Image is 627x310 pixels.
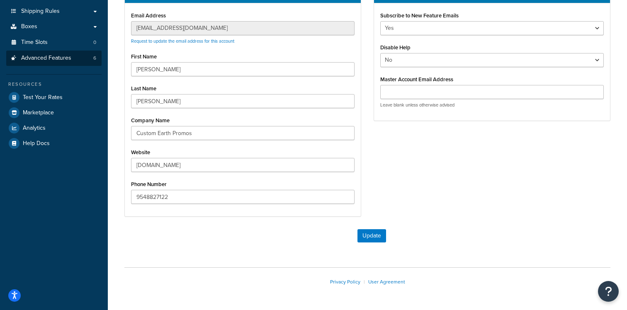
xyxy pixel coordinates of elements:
[330,278,360,286] a: Privacy Policy
[93,55,96,62] span: 6
[21,23,37,30] span: Boxes
[380,102,604,108] p: Leave blank unless otherwise advised
[131,38,234,44] a: Request to update the email address for this account
[131,12,166,19] label: Email Address
[21,55,71,62] span: Advanced Features
[131,85,156,92] label: Last Name
[23,109,54,116] span: Marketplace
[380,76,453,82] label: Master Account Email Address
[6,19,102,34] a: Boxes
[6,90,102,105] a: Test Your Rates
[23,94,63,101] span: Test Your Rates
[6,35,102,50] li: Time Slots
[6,35,102,50] a: Time Slots 0
[6,51,102,66] li: Advanced Features
[6,105,102,120] a: Marketplace
[6,51,102,66] a: Advanced Features 6
[131,117,170,124] label: Company Name
[93,39,96,46] span: 0
[131,149,150,155] label: Website
[6,4,102,19] a: Shipping Rules
[21,39,48,46] span: Time Slots
[598,281,619,302] button: Open Resource Center
[364,278,365,286] span: |
[6,136,102,151] a: Help Docs
[21,8,60,15] span: Shipping Rules
[6,121,102,136] a: Analytics
[131,181,167,187] label: Phone Number
[131,53,157,60] label: First Name
[368,278,405,286] a: User Agreement
[6,81,102,88] div: Resources
[380,12,459,19] label: Subscribe to New Feature Emails
[380,44,411,51] label: Disable Help
[357,229,386,242] button: Update
[23,125,46,132] span: Analytics
[23,140,50,147] span: Help Docs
